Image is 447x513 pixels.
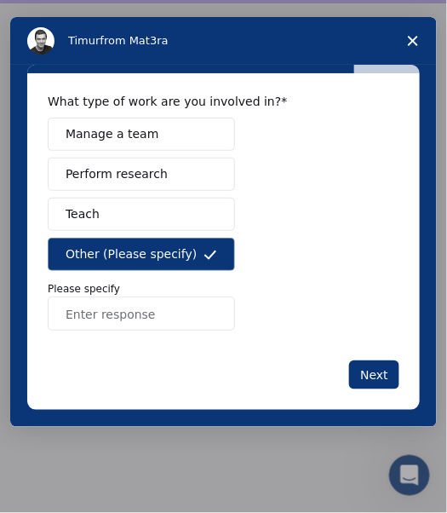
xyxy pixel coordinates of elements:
[349,360,399,389] button: Next
[27,27,54,55] img: Profile image for Timur
[48,281,399,297] p: Please specify
[66,165,168,183] span: Perform research
[389,17,437,65] span: Close survey
[66,245,197,263] span: Other (Please specify)
[100,34,168,47] span: from Mat3ra
[48,238,235,271] button: Other (Please specify)
[66,205,100,223] span: Teach
[48,198,235,231] button: Teach
[68,34,100,47] span: Timur
[34,12,95,27] span: Support
[48,118,235,151] button: Manage a team
[48,94,387,109] div: What type of work are you involved in?
[48,297,235,331] input: Enter response
[48,158,235,191] button: Perform research
[66,125,158,143] span: Manage a team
